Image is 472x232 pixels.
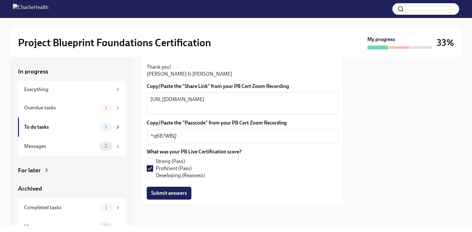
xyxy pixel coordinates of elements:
[18,117,126,137] a: To do tasks1
[147,119,338,126] label: Copy/Paste the "Passcode" from your PB Cert Zoom Recording
[13,4,48,14] img: CharlieHealth
[18,36,211,49] h2: Project Blueprint Foundations Certification
[101,205,111,210] span: 1
[151,132,334,140] textarea: ^q68?WBQ
[367,36,395,43] strong: My progress
[156,172,205,179] span: Developing (Reassess)
[18,98,126,117] a: Overdue tasks1
[151,190,187,196] span: Submit answers
[101,224,111,229] span: 0
[18,166,41,175] div: For later
[18,166,126,175] a: For later
[18,137,126,156] a: Messages2
[24,104,97,111] div: Overdue tasks
[101,144,111,149] span: 2
[101,105,111,110] span: 1
[18,198,126,217] a: Completed tasks1
[147,83,338,90] label: Copy/Paste the "Share Link" from your PB Cert Zoom Recording
[101,125,111,129] span: 1
[147,148,241,155] label: What was your PB Live Certification score?
[147,187,191,200] button: Submit answers
[24,124,97,131] div: To do tasks
[18,67,126,76] a: In progress
[156,158,185,165] span: Strong (Pass)
[24,86,112,93] div: Everything
[156,165,192,172] span: Proficient (Pass)
[437,37,454,48] h3: 33%
[18,81,126,98] a: Everything
[18,185,126,193] a: Archived
[147,64,338,78] p: Thank you! [PERSON_NAME] & [PERSON_NAME]
[24,143,97,150] div: Messages
[24,223,97,230] div: Messages
[151,96,334,111] textarea: [URL][DOMAIN_NAME]
[24,204,97,211] div: Completed tasks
